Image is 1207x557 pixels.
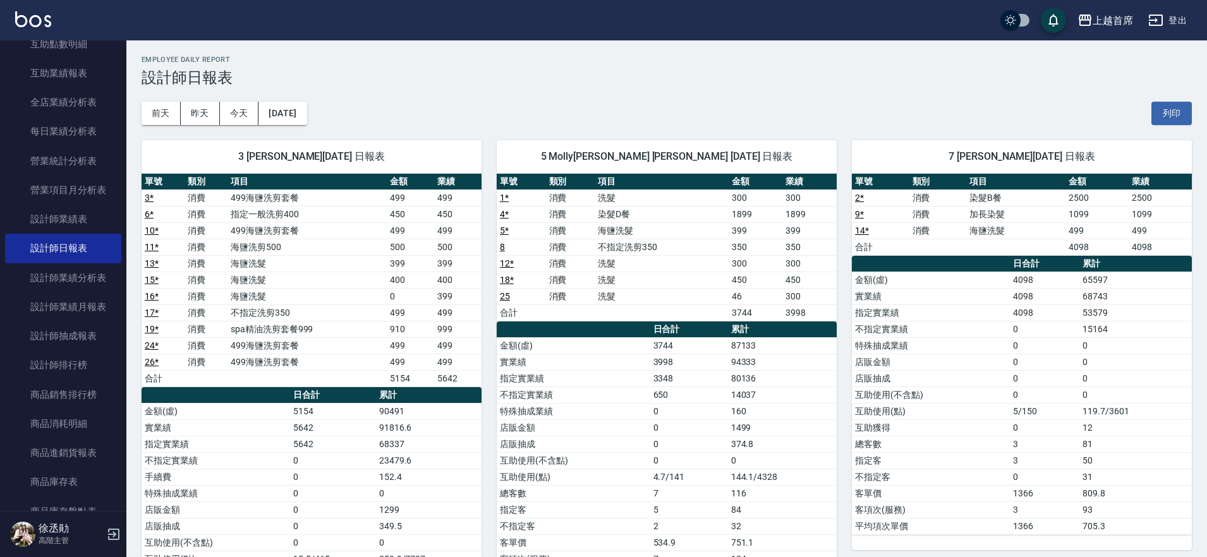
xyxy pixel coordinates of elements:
[387,174,434,190] th: 金額
[1065,222,1129,239] td: 499
[1129,222,1192,239] td: 499
[728,354,837,370] td: 94333
[185,321,227,337] td: 消費
[782,189,837,206] td: 300
[852,386,1010,403] td: 互助使用(不含點)
[729,206,783,222] td: 1899
[852,288,1010,304] td: 實業績
[966,222,1065,239] td: 海鹽洗髮
[1129,189,1192,206] td: 2500
[142,370,185,386] td: 合計
[1010,452,1079,469] td: 3
[1065,174,1129,190] th: 金額
[728,518,837,534] td: 32
[387,189,434,206] td: 499
[142,518,290,534] td: 店販抽成
[852,403,1010,419] td: 互助使用(點)
[497,501,650,518] td: 指定客
[500,242,505,252] a: 8
[852,501,1010,518] td: 客項次(服務)
[546,255,595,272] td: 消費
[1065,206,1129,222] td: 1099
[1079,485,1192,501] td: 809.8
[185,222,227,239] td: 消費
[1151,102,1192,125] button: 列印
[852,174,909,190] th: 單號
[434,222,482,239] td: 499
[185,189,227,206] td: 消費
[728,419,837,436] td: 1499
[142,174,482,387] table: a dense table
[728,337,837,354] td: 87133
[966,206,1065,222] td: 加長染髮
[185,206,227,222] td: 消費
[1093,13,1133,28] div: 上越首席
[1079,370,1192,386] td: 0
[1079,354,1192,370] td: 0
[142,174,185,190] th: 單號
[497,337,650,354] td: 金額(虛)
[387,304,434,321] td: 499
[546,206,595,222] td: 消費
[142,56,1192,64] h2: Employee Daily Report
[1010,518,1079,534] td: 1366
[966,189,1065,206] td: 染髮B餐
[728,501,837,518] td: 84
[1065,189,1129,206] td: 2500
[1079,403,1192,419] td: 119.7/3601
[434,255,482,272] td: 399
[782,255,837,272] td: 300
[729,239,783,255] td: 350
[728,485,837,501] td: 116
[595,255,729,272] td: 洗髮
[650,469,728,485] td: 4.7/141
[376,501,482,518] td: 1299
[650,370,728,386] td: 3348
[387,255,434,272] td: 399
[729,304,783,321] td: 3744
[1010,354,1079,370] td: 0
[852,518,1010,534] td: 平均項次單價
[181,102,220,125] button: 昨天
[376,403,482,419] td: 90491
[728,321,837,338] th: 累計
[1129,206,1192,222] td: 1099
[1079,321,1192,337] td: 15164
[142,501,290,518] td: 店販金額
[1010,256,1079,272] th: 日合計
[142,485,290,501] td: 特殊抽成業績
[142,69,1192,87] h3: 設計師日報表
[852,419,1010,436] td: 互助獲得
[729,189,783,206] td: 300
[142,534,290,551] td: 互助使用(不含點)
[387,321,434,337] td: 910
[1010,485,1079,501] td: 1366
[650,452,728,469] td: 0
[650,386,728,403] td: 650
[782,304,837,321] td: 3998
[497,304,546,321] td: 合計
[867,150,1177,163] span: 7 [PERSON_NAME][DATE] 日報表
[142,452,290,469] td: 不指定實業績
[650,354,728,370] td: 3998
[728,452,837,469] td: 0
[728,469,837,485] td: 144.1/4328
[1010,469,1079,485] td: 0
[290,452,375,469] td: 0
[227,354,387,370] td: 499海鹽洗剪套餐
[185,288,227,304] td: 消費
[909,189,967,206] td: 消費
[497,419,650,436] td: 店販金額
[142,469,290,485] td: 手續費
[290,436,375,452] td: 5642
[497,370,650,386] td: 指定實業績
[1129,174,1192,190] th: 業績
[497,469,650,485] td: 互助使用(點)
[1079,256,1192,272] th: 累計
[39,535,103,546] p: 高階主管
[290,469,375,485] td: 0
[227,189,387,206] td: 499海鹽洗剪套餐
[1079,288,1192,304] td: 68743
[5,350,121,380] a: 設計師排行榜
[852,174,1192,256] table: a dense table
